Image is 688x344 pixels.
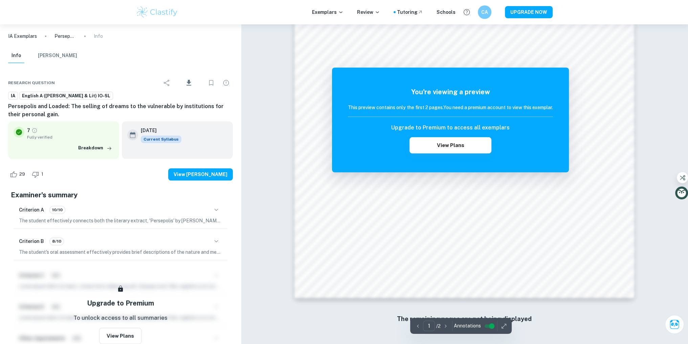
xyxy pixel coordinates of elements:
button: View Plans [409,137,491,153]
button: CA [478,5,491,19]
div: Download [175,74,203,92]
h5: Upgrade to Premium [87,298,154,308]
button: Help and Feedback [461,6,472,18]
span: 29 [16,171,29,178]
p: Review [357,8,380,16]
p: To unlock access to all summaries [73,314,168,322]
h6: CA [481,8,488,16]
button: Breakdown [76,143,114,153]
h5: You're viewing a preview [348,87,553,97]
span: Research question [8,80,55,86]
span: English A ([PERSON_NAME] & Lit) IO-SL [20,93,113,99]
div: Like [8,169,29,180]
button: Ask Clai [665,315,684,334]
a: English A ([PERSON_NAME] & Lit) IO-SL [19,92,113,100]
div: Bookmark [204,76,218,90]
h5: Examiner's summary [11,190,230,200]
h6: Criterion B [19,238,44,245]
h6: Upgrade to Premium to access all exemplars [391,124,510,132]
div: Dislike [30,169,47,180]
a: Grade fully verified [31,127,38,133]
span: Annotations [454,322,481,329]
h6: Criterion A [19,206,44,214]
span: 10/10 [50,207,65,213]
h6: The remaining pages are not being displayed [309,314,620,324]
p: Exemplars [312,8,343,16]
p: 7 [27,127,30,134]
button: UPGRADE NOW [505,6,553,18]
p: / 2 [436,322,441,330]
div: Report issue [219,76,233,90]
p: The student effectively connects both the literary extract, 'Persepolis' by [PERSON_NAME], and th... [19,217,222,224]
button: View Plans [99,328,141,344]
button: Info [8,48,24,63]
span: 1 [38,171,47,178]
button: View [PERSON_NAME] [168,168,233,180]
img: Clastify logo [136,5,179,19]
h6: This preview contains only the first 2 pages. You need a premium account to view this exemplar. [348,104,553,111]
a: IA [8,92,18,100]
button: [PERSON_NAME] [38,48,77,63]
p: The student's oral assessment effectively provides brief descriptions of the nature and message o... [19,248,222,256]
span: Current Syllabus [141,136,181,143]
span: 8/10 [50,238,64,244]
div: Share [160,76,174,90]
span: Fully verified [27,134,114,140]
h6: Persepolis and Loaded: The selling of dreams to the vulnerable by institutions for their personal... [8,102,233,119]
a: Schools [437,8,456,16]
p: Persepolis and Loaded: The selling of dreams to the vulnerable by institutions for their personal... [54,32,76,40]
h6: [DATE] [141,127,176,134]
a: IA Exemplars [8,32,37,40]
a: Tutoring [397,8,423,16]
span: IA [8,93,18,99]
div: This exemplar is based on the current syllabus. Feel free to refer to it for inspiration/ideas wh... [141,136,181,143]
p: Info [94,32,103,40]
